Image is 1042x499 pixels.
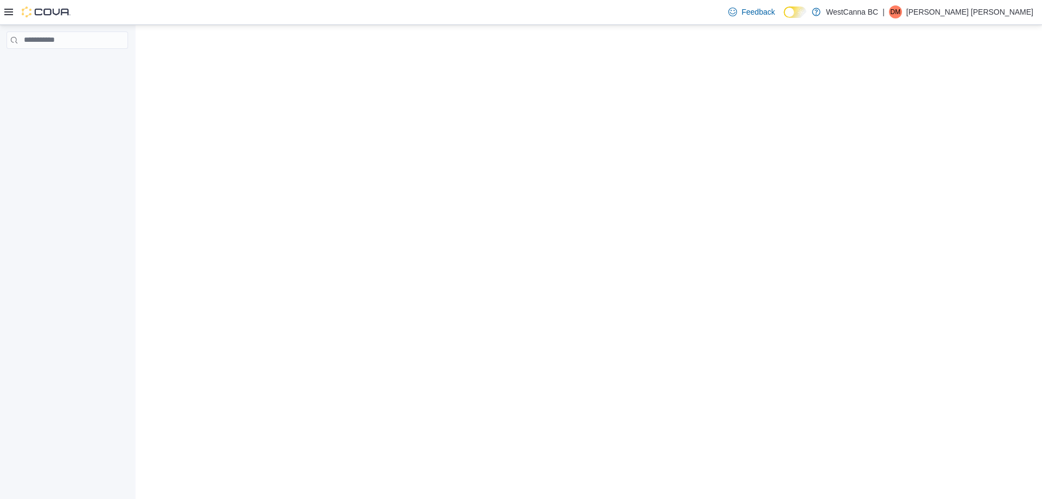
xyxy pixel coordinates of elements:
[724,1,779,23] a: Feedback
[784,7,806,18] input: Dark Mode
[7,51,128,77] nav: Complex example
[826,5,878,18] p: WestCanna BC
[741,7,774,17] span: Feedback
[890,5,900,18] span: DM
[889,5,902,18] div: Daniel Medina Gomez
[906,5,1033,18] p: [PERSON_NAME] [PERSON_NAME]
[882,5,885,18] p: |
[22,7,71,17] img: Cova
